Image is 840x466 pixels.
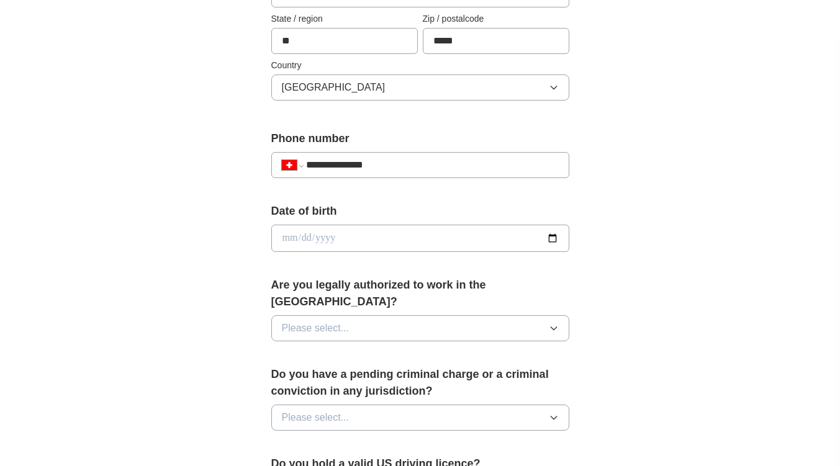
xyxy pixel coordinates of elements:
[271,366,569,400] label: Do you have a pending criminal charge or a criminal conviction in any jurisdiction?
[271,203,569,220] label: Date of birth
[271,277,569,310] label: Are you legally authorized to work in the [GEOGRAPHIC_DATA]?
[271,130,569,147] label: Phone number
[282,321,350,336] span: Please select...
[282,410,350,425] span: Please select...
[423,12,569,25] label: Zip / postalcode
[271,74,569,101] button: [GEOGRAPHIC_DATA]
[271,59,569,72] label: Country
[271,12,418,25] label: State / region
[271,315,569,341] button: Please select...
[282,80,386,95] span: [GEOGRAPHIC_DATA]
[271,405,569,431] button: Please select...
